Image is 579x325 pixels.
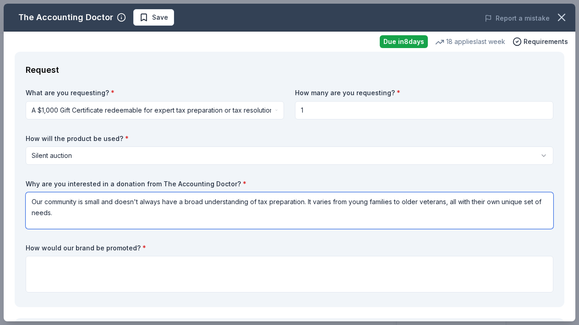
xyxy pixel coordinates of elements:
div: Due in 8 days [380,35,428,48]
button: Report a mistake [485,13,550,24]
button: Save [133,9,174,26]
label: How many are you requesting? [295,88,553,97]
span: Requirements [524,36,568,47]
label: How would our brand be promoted? [26,244,553,253]
button: Requirements [513,36,568,47]
label: How will the product be used? [26,134,553,143]
div: Request [26,63,553,77]
div: The Accounting Doctor [18,10,113,25]
label: Why are you interested in a donation from The Accounting Doctor? [26,179,553,189]
textarea: Our community is small and doesn't always have a broad understanding of tax preparation. It varie... [26,192,553,229]
div: 18 applies last week [435,36,505,47]
span: Save [152,12,168,23]
label: What are you requesting? [26,88,284,97]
